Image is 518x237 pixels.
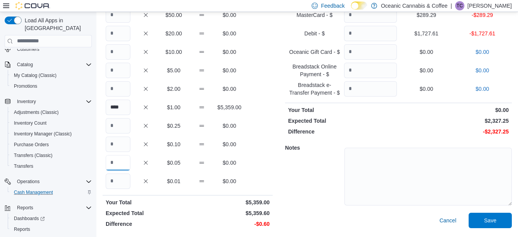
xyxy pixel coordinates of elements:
[8,129,95,139] button: Inventory Manager (Classic)
[14,203,92,212] span: Reports
[17,62,33,68] span: Catalog
[11,71,92,80] span: My Catalog (Classic)
[14,203,36,212] button: Reports
[288,81,341,97] p: Breadstack e-Transfer Payment - $
[8,81,95,92] button: Promotions
[14,177,92,186] span: Operations
[106,63,130,78] input: Quantity
[288,63,341,78] p: Breadstack Online Payment - $
[400,106,509,114] p: $0.00
[14,45,42,54] a: Customers
[11,108,62,117] a: Adjustments (Classic)
[11,82,40,91] a: Promotions
[11,214,48,223] a: Dashboards
[344,26,397,41] input: Quantity
[11,118,50,128] a: Inventory Count
[217,48,242,56] p: $0.00
[161,85,186,93] p: $2.00
[14,97,92,106] span: Inventory
[344,7,397,23] input: Quantity
[14,97,39,106] button: Inventory
[2,176,95,187] button: Operations
[14,189,53,195] span: Cash Management
[106,81,130,97] input: Quantity
[14,83,37,89] span: Promotions
[22,17,92,32] span: Load All Apps in [GEOGRAPHIC_DATA]
[8,224,95,235] button: Reports
[17,179,40,185] span: Operations
[11,108,92,117] span: Adjustments (Classic)
[288,106,397,114] p: Your Total
[11,140,52,149] a: Purchase Orders
[14,163,33,169] span: Transfers
[11,129,92,139] span: Inventory Manager (Classic)
[14,142,49,148] span: Purchase Orders
[8,187,95,198] button: Cash Management
[11,162,36,171] a: Transfers
[11,162,92,171] span: Transfers
[456,48,509,56] p: $0.00
[455,1,464,10] div: Thomas Clarke
[456,30,509,37] p: -$1,727.61
[11,188,92,197] span: Cash Management
[11,188,56,197] a: Cash Management
[451,1,452,10] p: |
[8,213,95,224] a: Dashboards
[161,103,186,111] p: $1.00
[344,63,397,78] input: Quantity
[456,11,509,19] p: -$289.29
[344,81,397,97] input: Quantity
[161,67,186,74] p: $5.00
[106,199,186,206] p: Your Total
[106,26,130,41] input: Quantity
[288,30,341,37] p: Debit - $
[14,215,45,222] span: Dashboards
[11,214,92,223] span: Dashboards
[217,159,242,167] p: $0.00
[400,67,453,74] p: $0.00
[14,152,52,159] span: Transfers (Classic)
[11,129,75,139] a: Inventory Manager (Classic)
[456,85,509,93] p: $0.00
[106,155,130,170] input: Quantity
[321,2,344,10] span: Feedback
[2,43,95,55] button: Customers
[11,225,92,234] span: Reports
[8,150,95,161] button: Transfers (Classic)
[14,44,92,54] span: Customers
[2,59,95,70] button: Catalog
[161,48,186,56] p: $10.00
[14,120,47,126] span: Inventory Count
[439,217,456,224] span: Cancel
[217,177,242,185] p: $0.00
[106,137,130,152] input: Quantity
[285,140,343,155] h5: Notes
[106,174,130,189] input: Quantity
[288,11,341,19] p: MasterCard - $
[217,85,242,93] p: $0.00
[2,96,95,107] button: Inventory
[189,209,270,217] p: $5,359.60
[17,98,36,105] span: Inventory
[17,46,39,52] span: Customers
[17,205,33,211] span: Reports
[14,226,30,232] span: Reports
[467,1,512,10] p: [PERSON_NAME]
[217,103,242,111] p: $5,359.00
[189,199,270,206] p: $5,359.00
[14,109,59,115] span: Adjustments (Classic)
[217,30,242,37] p: $0.00
[484,217,496,224] span: Save
[217,122,242,130] p: $0.00
[436,213,459,228] button: Cancel
[8,70,95,81] button: My Catalog (Classic)
[161,177,186,185] p: $0.01
[217,11,242,19] p: $0.00
[11,71,60,80] a: My Catalog (Classic)
[469,213,512,228] button: Save
[11,82,92,91] span: Promotions
[106,7,130,23] input: Quantity
[189,220,270,228] p: -$0.60
[400,128,509,135] p: -$2,327.25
